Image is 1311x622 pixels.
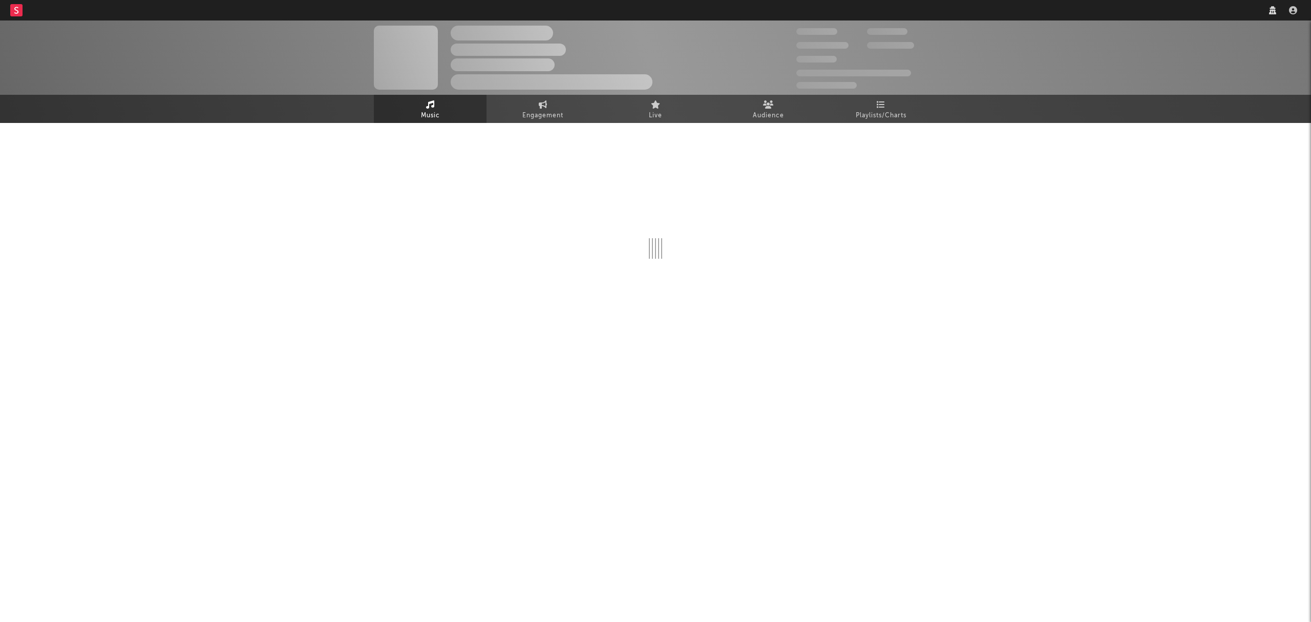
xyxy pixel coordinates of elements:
span: 1,000,000 [867,42,914,49]
span: 100,000 [867,28,907,35]
span: Music [421,110,440,122]
a: Audience [712,95,824,123]
a: Engagement [487,95,599,123]
span: 100,000 [796,56,837,63]
a: Music [374,95,487,123]
span: Engagement [522,110,563,122]
span: 50,000,000 [796,42,849,49]
span: 50,000,000 Monthly Listeners [796,70,911,76]
span: Live [649,110,662,122]
span: Audience [753,110,784,122]
span: Playlists/Charts [856,110,906,122]
a: Playlists/Charts [824,95,937,123]
a: Live [599,95,712,123]
span: 300,000 [796,28,837,35]
span: Jump Score: 85.0 [796,82,857,89]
